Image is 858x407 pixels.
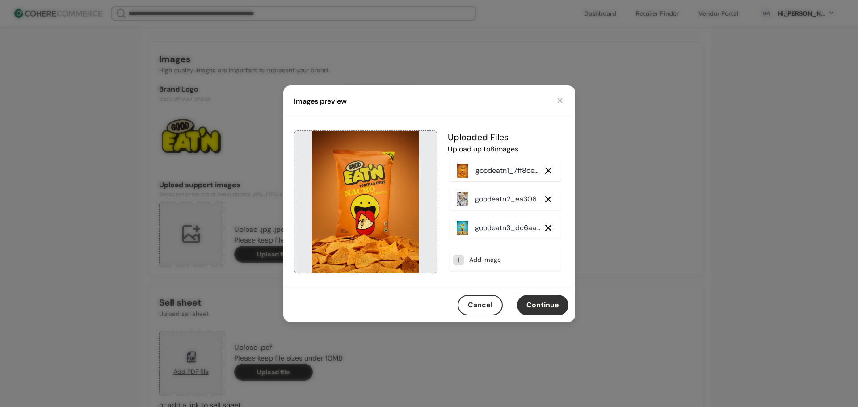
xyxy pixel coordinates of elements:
[475,165,541,176] p: goodeatn1_7ff8ce_.png
[517,295,568,315] button: Continue
[448,144,563,155] p: Upload up to 8 image s
[469,255,501,264] a: Add Image
[475,194,541,205] p: goodeatn2_ea3067_.png
[294,96,347,107] h4: Images preview
[475,222,541,233] p: goodeatn3_dc6aa3_.png
[448,130,563,144] h5: Uploaded File s
[458,295,503,315] button: Cancel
